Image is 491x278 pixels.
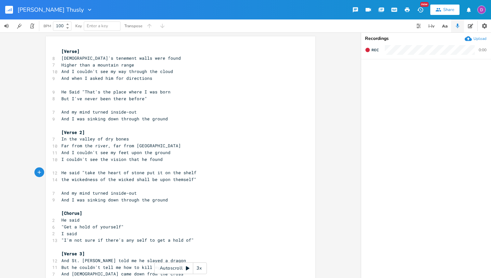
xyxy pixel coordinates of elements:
button: Upload [465,35,486,42]
span: [DEMOGRAPHIC_DATA]'s tenement walls were found [61,55,181,61]
span: But he couldn't tell me how to kill my own [61,264,170,270]
div: Upload [473,36,486,41]
span: He said [61,217,80,223]
span: And [DEMOGRAPHIC_DATA] came down from the cross [61,271,183,277]
button: Share [430,5,460,15]
span: Far from the river, far from [GEOGRAPHIC_DATA] [61,143,181,149]
span: Higher than a mountain range [61,62,134,68]
div: Autoscroll [154,262,207,274]
div: Share [443,7,454,13]
span: He Said "That's the place where I was born [61,89,170,95]
span: [Verse] [61,48,80,54]
span: Rec [371,48,379,53]
div: Transpose [124,24,142,28]
span: And my mind turned inside-out [61,109,137,115]
div: New [420,2,429,7]
span: But I've never been there before" [61,96,147,102]
span: the wickedness of the wicked shall be upon themself" [61,176,196,182]
span: I said [61,231,77,236]
span: And I was sinking down through the ground [61,197,168,203]
div: 0:00 [479,48,486,52]
span: In the valley of dry bones [61,136,129,142]
div: 3x [193,262,205,274]
span: "I'm not sure if there's any self to get a hold of" [61,237,194,243]
span: I couldn't see the vision that he found [61,156,163,162]
span: [Verse 3] [61,251,85,257]
span: He said "take the heart of stone put it on the shelf [61,170,196,175]
div: BPM [44,24,51,28]
span: And I was sinking down through the ground [61,116,168,122]
span: And when I asked him for directions [61,75,152,81]
span: "Get a hold of yourself" [61,224,124,230]
div: Key [75,24,82,28]
span: Enter a key [87,23,108,29]
span: And I couldn't see my way through the cloud [61,68,173,74]
span: And I couldn't see my feet upon the ground [61,150,170,155]
button: New [414,4,427,16]
button: Rec [362,45,381,55]
div: Recordings [365,36,487,41]
span: [Chorus] [61,210,82,216]
img: Dylan [477,6,486,14]
span: And my mind turned inside-out [61,190,137,196]
span: [PERSON_NAME] Thusly [18,7,84,13]
span: And St. [PERSON_NAME] told me he slayed a dragon [61,258,186,263]
span: [Verse 2] [61,129,85,135]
